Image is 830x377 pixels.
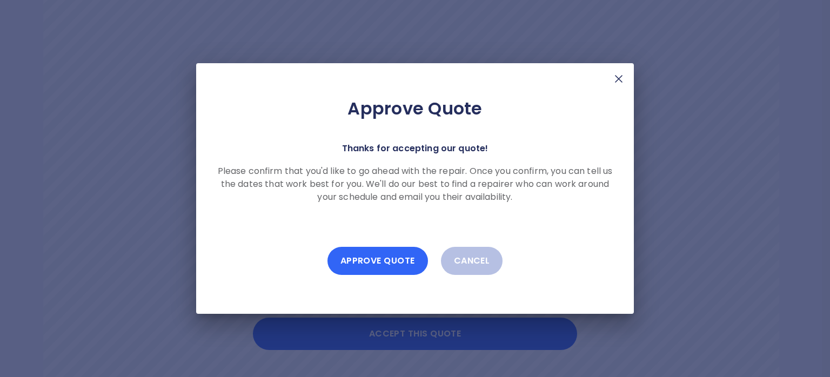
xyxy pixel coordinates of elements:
h2: Approve Quote [213,98,617,119]
button: Cancel [441,247,503,275]
img: X Mark [612,72,625,85]
p: Thanks for accepting our quote! [342,141,488,156]
p: Please confirm that you'd like to go ahead with the repair. Once you confirm, you can tell us the... [213,165,617,204]
button: Approve Quote [327,247,428,275]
